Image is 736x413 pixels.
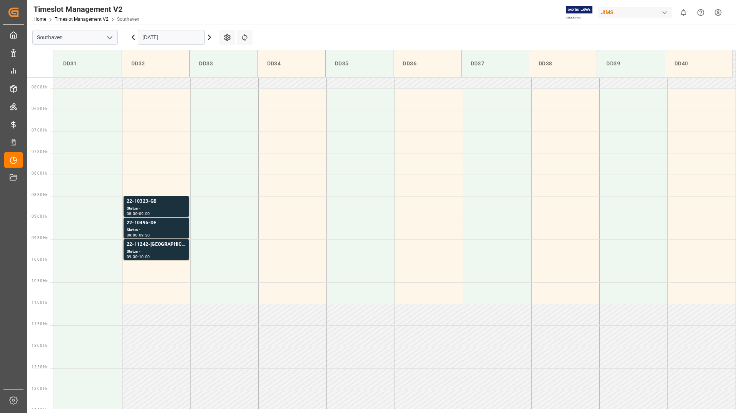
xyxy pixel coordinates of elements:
[127,248,186,255] div: Status -
[32,300,47,305] span: 11:00 Hr
[128,57,183,71] div: DD32
[139,233,150,237] div: 09:30
[33,3,139,15] div: Timeslot Management V2
[32,257,47,261] span: 10:00 Hr
[139,255,150,258] div: 10:00
[138,30,205,45] input: DD.MM.YYYY
[598,5,675,20] button: JIMS
[692,4,709,21] button: Help Center
[32,150,47,154] span: 07:30 Hr
[127,205,186,212] div: Status -
[139,212,150,215] div: 09:00
[32,386,47,391] span: 13:00 Hr
[332,57,387,71] div: DD35
[127,219,186,227] div: 22-10495-DE
[32,365,47,369] span: 12:30 Hr
[32,279,47,283] span: 10:30 Hr
[137,212,139,215] div: -
[32,408,47,412] span: 13:30 Hr
[104,32,115,43] button: open menu
[55,17,109,22] a: Timeslot Management V2
[535,57,590,71] div: DD38
[32,85,47,89] span: 06:00 Hr
[127,212,138,215] div: 08:30
[32,214,47,218] span: 09:00 Hr
[127,233,138,237] div: 09:00
[598,7,672,18] div: JIMS
[33,17,46,22] a: Home
[137,233,139,237] div: -
[32,322,47,326] span: 11:30 Hr
[603,57,658,71] div: DD39
[671,57,726,71] div: DD40
[675,4,692,21] button: show 0 new notifications
[127,255,138,258] div: 09:30
[32,236,47,240] span: 09:30 Hr
[32,171,47,175] span: 08:00 Hr
[468,57,523,71] div: DD37
[127,241,186,248] div: 22-11242-[GEOGRAPHIC_DATA]
[196,57,251,71] div: DD33
[32,30,118,45] input: Type to search/select
[32,193,47,197] span: 08:30 Hr
[127,227,186,233] div: Status -
[264,57,319,71] div: DD34
[127,198,186,205] div: 22-10323-GB
[566,6,592,19] img: Exertis%20JAM%20-%20Email%20Logo.jpg_1722504956.jpg
[400,57,455,71] div: DD36
[32,343,47,348] span: 12:00 Hr
[32,107,47,111] span: 06:30 Hr
[137,255,139,258] div: -
[60,57,115,71] div: DD31
[32,128,47,132] span: 07:00 Hr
